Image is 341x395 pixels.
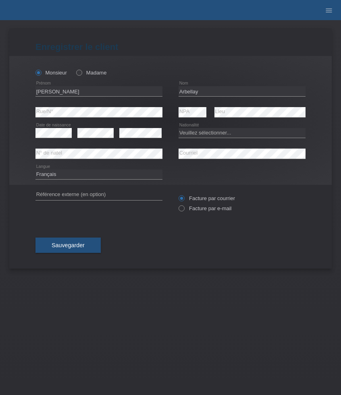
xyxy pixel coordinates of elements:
[35,70,41,75] input: Monsieur
[325,6,333,14] i: menu
[35,238,101,253] button: Sauvegarder
[35,70,67,76] label: Monsieur
[179,205,184,215] input: Facture par e-mail
[52,242,85,248] span: Sauvegarder
[35,42,306,52] h1: Enregistrer le client
[76,70,81,75] input: Madame
[179,195,235,201] label: Facture par courrier
[76,70,106,76] label: Madame
[321,8,337,12] a: menu
[179,195,184,205] input: Facture par courrier
[179,205,231,211] label: Facture par e-mail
